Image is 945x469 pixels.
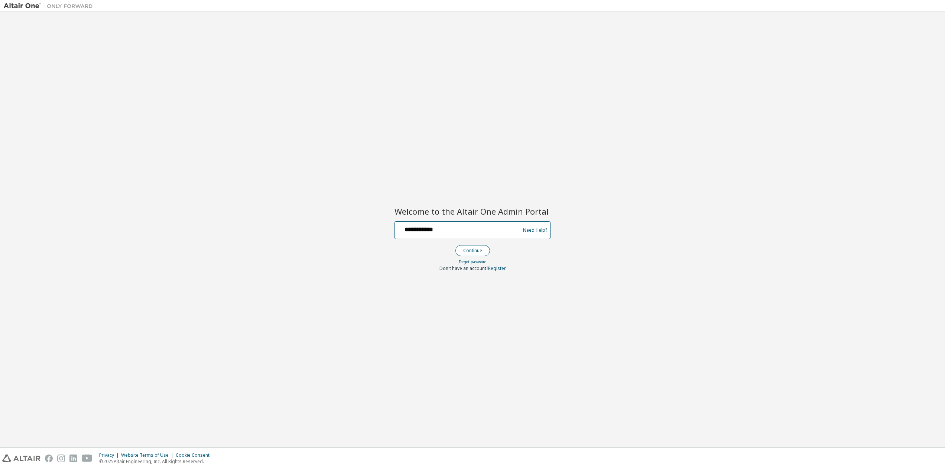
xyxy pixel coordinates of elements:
[176,452,214,458] div: Cookie Consent
[4,2,97,10] img: Altair One
[488,265,506,271] a: Register
[82,455,92,462] img: youtube.svg
[57,455,65,462] img: instagram.svg
[69,455,77,462] img: linkedin.svg
[121,452,176,458] div: Website Terms of Use
[99,452,121,458] div: Privacy
[439,265,488,271] span: Don't have an account?
[99,458,214,465] p: © 2025 Altair Engineering, Inc. All Rights Reserved.
[394,206,551,216] h2: Welcome to the Altair One Admin Portal
[455,245,490,256] button: Continue
[459,259,487,264] a: Forgot password
[45,455,53,462] img: facebook.svg
[2,455,40,462] img: altair_logo.svg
